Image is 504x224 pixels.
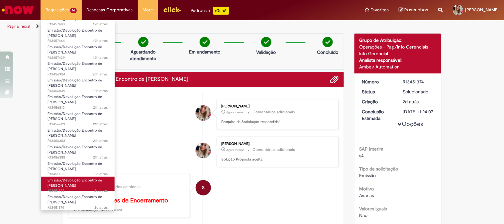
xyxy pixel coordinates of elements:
span: S [202,180,205,196]
span: Não [359,212,368,218]
span: R13457483 [48,22,108,27]
div: System [196,180,211,195]
img: click_logo_yellow_360x200.png [163,5,181,15]
a: Aberto R13451753 : Emissão/Devolução Encontro de Contas Fornecedor [41,177,115,191]
span: Emissão/Devolução Encontro de [PERSON_NAME] [48,145,102,155]
time: 27/08/2025 10:14:34 [95,205,108,210]
dt: Status [357,88,398,95]
p: Aguardando atendimento [127,49,159,62]
dt: Conclusão Estimada [357,108,398,122]
span: R13456924 [48,72,108,77]
span: Emissão/Devolução Encontro de [PERSON_NAME] [48,78,102,88]
span: R13457439 [48,55,108,60]
b: Tipo de solicitação [359,166,398,172]
span: Emissão/Devolução Encontro de [PERSON_NAME] [48,28,102,38]
time: 27/08/2025 10:14:32 [403,99,419,105]
span: Favoritos [371,7,389,13]
button: Adicionar anexos [330,75,339,84]
a: Aberto R13456629 : Emissão/Devolução Encontro de Contas Fornecedor [41,110,115,125]
span: Emissão/Devolução Encontro de [PERSON_NAME] [48,178,102,188]
span: R13451374 [48,205,108,210]
span: 21h atrás [93,138,108,143]
img: check-circle-green.png [261,37,271,47]
span: [PERSON_NAME] [465,7,499,13]
p: Validação [256,49,276,56]
span: 21h atrás [93,105,108,110]
div: [PERSON_NAME] [221,104,332,108]
div: Operações - Pag./Info Gerenciais - Info Gerencial [359,44,436,57]
a: Rascunhos [399,7,429,13]
img: ServiceNow [1,3,35,17]
time: 28/08/2025 12:02:06 [93,38,108,43]
b: Motivo [359,186,374,192]
span: Avarias [359,192,374,198]
span: R13457464 [48,38,108,44]
time: 27/08/2025 11:08:20 [95,188,108,193]
span: 19h atrás [93,55,108,60]
div: Padroniza [191,7,229,15]
b: Anotações de Encerramento [91,197,168,204]
img: check-circle-green.png [323,37,333,47]
div: Ivina Moura Gadelha [196,143,211,158]
a: Aberto R13451374 : Emissão/Devolução Encontro de Contas Fornecedor [41,193,115,208]
span: 21h atrás [93,122,108,127]
a: Aberto R13456358 : Emissão/Devolução Encontro de Contas Fornecedor [41,144,115,158]
dt: Número [357,78,398,85]
span: Agora mesmo [226,110,244,114]
span: 19h atrás [93,22,108,27]
ul: Trilhas de página [5,20,331,33]
div: Solucionado [403,88,434,95]
a: Aberto R13456810 : Emissão/Devolução Encontro de Contas Fornecedor [41,93,115,108]
a: Aberto R13457439 : Emissão/Devolução Encontro de Contas Fornecedor [41,44,115,58]
span: Emissão/Devolução Encontro de [PERSON_NAME] [48,45,102,55]
div: 27/08/2025 10:14:32 [403,98,434,105]
small: Comentários adicionais [252,109,295,115]
span: R13451785 [48,171,108,177]
time: 29/08/2025 07:18:26 [226,148,244,152]
span: Requisições [46,7,69,13]
a: Aberto R13457464 : Emissão/Devolução Encontro de Contas Fornecedor [41,27,115,41]
p: +GenAi [213,7,229,15]
span: Emissão/Devolução Encontro de [PERSON_NAME] [48,161,102,171]
a: Aberto R13456383 : Emissão/Devolução Encontro de Contas Fornecedor [41,127,115,141]
div: Grupo de Atribuição: [359,37,436,44]
span: More [143,7,153,13]
p: Sua solicitação foi concluída. [74,197,185,213]
time: 28/08/2025 10:52:01 [93,88,108,93]
span: 2d atrás [403,99,419,105]
div: Analista responsável: [359,57,436,63]
span: Agora mesmo [226,148,244,152]
a: Aberto R13456924 : Emissão/Devolução Encontro de Contas Fornecedor [41,60,115,74]
span: Emissão/Devolução Encontro de [PERSON_NAME] [48,94,102,105]
div: Sistema [74,179,185,183]
span: R13451753 [48,188,108,193]
span: Emissão/Devolução Encontro de [PERSON_NAME] [48,128,102,138]
span: R13456849 [48,88,108,94]
b: SAP Interim [359,146,384,152]
span: 2d atrás [95,171,108,176]
span: Emissão [359,172,376,178]
div: Ivina Moura Gadelha [196,105,211,121]
span: s4 [359,153,364,159]
a: Página inicial [7,24,30,29]
span: 20h atrás [93,88,108,93]
span: 2d atrás [95,188,108,193]
small: Comentários adicionais [99,184,142,190]
ul: Requisições [41,20,115,210]
p: Solução Proposta aceita. [221,157,332,162]
span: Emissão/Devolução Encontro de [PERSON_NAME] [48,111,102,122]
p: Pesquisa de Satisfação respondida! [221,119,332,125]
time: 29/08/2025 07:18:34 [226,110,244,114]
img: check-circle-green.png [200,37,210,47]
span: R13456383 [48,138,108,144]
a: Aberto R13456849 : Emissão/Devolução Encontro de Contas Fornecedor [41,77,115,91]
time: 28/08/2025 10:59:11 [93,72,108,77]
div: [DATE] 11:24:07 [403,108,434,115]
span: 14 [70,8,77,13]
time: 27/08/2025 11:12:49 [95,171,108,176]
div: Ambev Automation [359,63,436,70]
time: 28/08/2025 09:48:51 [93,155,108,160]
span: 2d atrás [95,205,108,210]
span: R13456358 [48,155,108,160]
b: Valores Iguais [359,206,387,212]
